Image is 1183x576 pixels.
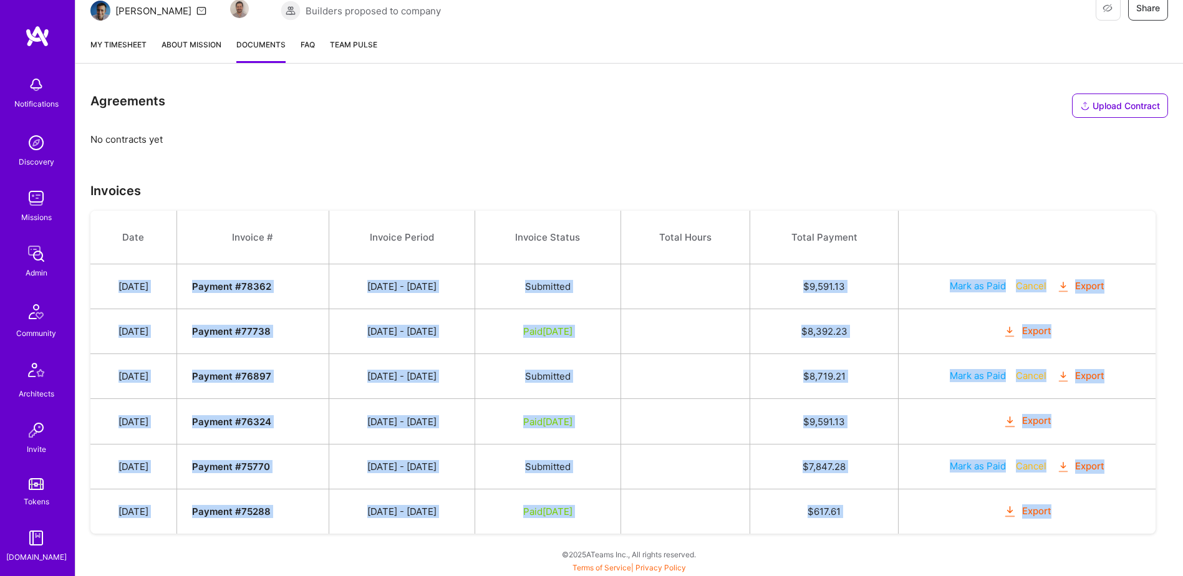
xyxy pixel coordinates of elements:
[750,211,899,264] th: Total Payment
[1003,415,1017,429] i: icon OrangeDownload
[90,1,110,21] img: Team Architect
[950,369,1006,382] button: Mark as Paid
[525,281,571,292] span: Submitted
[21,357,51,387] img: Architects
[523,506,572,517] span: Paid [DATE]
[26,266,47,279] div: Admin
[1016,279,1046,292] button: Cancel
[162,38,221,63] a: About Mission
[24,241,49,266] img: admin teamwork
[950,459,1006,473] button: Mark as Paid
[1003,504,1017,519] i: icon OrangeDownload
[192,370,271,382] strong: Payment # 76897
[1103,3,1113,13] i: icon EyeClosed
[1056,459,1105,474] button: Export
[192,461,270,473] strong: Payment # 75770
[329,399,475,444] td: [DATE] - [DATE]
[572,563,631,572] a: Terms of Service
[1056,279,1105,294] button: Export
[90,489,176,534] td: [DATE]
[1003,414,1051,428] button: Export
[19,387,54,400] div: Architects
[24,526,49,550] img: guide book
[6,550,67,564] div: [DOMAIN_NAME]
[24,186,49,211] img: teamwork
[475,211,621,264] th: Invoice Status
[192,416,271,428] strong: Payment # 76324
[192,281,271,292] strong: Payment # 78362
[329,444,475,489] td: [DATE] - [DATE]
[301,38,315,63] a: FAQ
[24,72,49,97] img: bell
[523,416,572,428] span: Paid [DATE]
[635,563,686,572] a: Privacy Policy
[236,38,286,63] a: Documents
[1136,2,1160,14] span: Share
[1016,459,1046,473] button: Cancel
[1056,369,1105,383] button: Export
[90,444,176,489] td: [DATE]
[329,211,475,264] th: Invoice Period
[621,211,750,264] th: Total Hours
[1003,325,1017,339] i: icon OrangeDownload
[1003,504,1051,519] button: Export
[281,1,301,21] img: Builders proposed to company
[176,211,329,264] th: Invoice #
[750,399,899,444] td: $ 9,591.13
[19,155,54,168] div: Discovery
[1072,94,1168,118] button: Upload Contract
[750,354,899,399] td: $ 8,719.21
[90,399,176,444] td: [DATE]
[329,264,475,309] td: [DATE] - [DATE]
[572,563,686,572] span: |
[330,40,377,49] span: Team Pulse
[329,309,475,354] td: [DATE] - [DATE]
[24,495,49,508] div: Tokens
[90,211,176,264] th: Date
[90,309,176,354] td: [DATE]
[330,38,377,63] a: Team Pulse
[75,539,1183,570] div: © 2025 ATeams Inc., All rights reserved.
[236,38,286,51] span: Documents
[90,183,1168,198] h3: Invoices
[306,4,441,17] span: Builders proposed to company
[329,354,475,399] td: [DATE] - [DATE]
[16,327,56,340] div: Community
[525,461,571,473] span: Submitted
[950,279,1006,292] button: Mark as Paid
[1056,370,1071,384] i: icon OrangeDownload
[14,97,59,110] div: Notifications
[192,325,271,337] strong: Payment # 77738
[1056,459,1071,474] i: icon OrangeDownload
[25,25,50,47] img: logo
[1003,324,1051,338] button: Export
[1016,369,1046,382] button: Cancel
[24,418,49,443] img: Invite
[21,211,52,224] div: Missions
[75,79,1183,576] div: No contracts yet
[750,489,899,534] td: $ 617.61
[329,489,475,534] td: [DATE] - [DATE]
[90,38,147,63] a: My timesheet
[21,297,51,327] img: Community
[27,443,46,456] div: Invite
[750,444,899,489] td: $ 7,847.28
[115,4,191,17] div: [PERSON_NAME]
[750,309,899,354] td: $ 8,392.23
[90,94,165,112] h3: Agreements
[196,6,206,16] i: icon Mail
[525,370,571,382] span: Submitted
[24,130,49,155] img: discovery
[523,325,572,337] span: Paid [DATE]
[29,478,44,490] img: tokens
[750,264,899,309] td: $ 9,591.13
[90,264,176,309] td: [DATE]
[90,354,176,399] td: [DATE]
[192,506,271,517] strong: Payment # 75288
[1056,280,1071,294] i: icon OrangeDownload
